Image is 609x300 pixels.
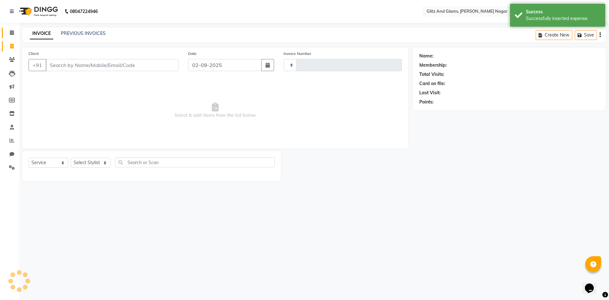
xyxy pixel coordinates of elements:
div: Membership: [419,62,447,69]
a: PREVIOUS INVOICES [61,30,106,36]
button: Save [575,30,597,40]
a: INVOICE [30,28,53,39]
div: Success [526,9,600,15]
iframe: chat widget [582,275,603,294]
b: 08047224946 [70,3,98,20]
button: +91 [29,59,46,71]
div: Card on file: [419,80,445,87]
label: Date [188,51,197,57]
div: Last Visit: [419,90,441,96]
input: Search or Scan [115,157,275,167]
div: Total Visits: [419,71,444,78]
div: Name: [419,53,434,59]
div: Successfully inserted expense. [526,15,600,22]
label: Invoice Number [284,51,311,57]
input: Search by Name/Mobile/Email/Code [46,59,179,71]
img: logo [16,3,60,20]
span: Select & add items from the list below [29,79,402,142]
label: Client [29,51,39,57]
button: Create New [536,30,572,40]
div: Points: [419,99,434,105]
